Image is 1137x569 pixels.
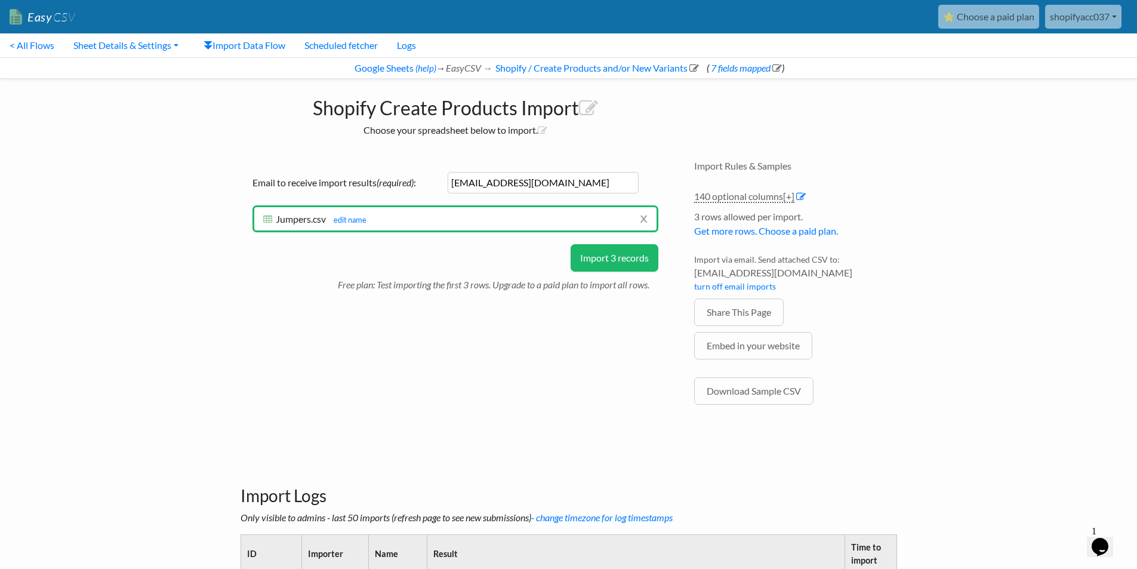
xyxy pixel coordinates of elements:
[448,172,639,193] input: example@gmail.com
[531,512,673,523] a: - change timezone for log timestamps
[64,33,188,57] a: Sheet Details & Settings
[353,62,414,73] a: Google Sheets
[694,253,897,299] li: Import via email. Send attached CSV to:
[694,281,776,291] a: turn off email imports
[694,332,812,359] a: Embed in your website
[694,190,794,203] a: 140 optional columns[+]
[694,299,784,326] a: Share This Page
[694,160,897,171] h4: Import Rules & Samples
[252,176,443,190] label: Email to receive import results :
[415,63,436,73] a: (help)
[377,177,414,188] i: (required)
[1087,521,1125,557] iframe: chat widget
[709,62,782,73] a: 7 fields mapped
[241,456,897,506] h3: Import Logs
[52,10,75,24] span: CSV
[707,62,784,73] span: ( )
[1045,5,1121,29] a: shopifyacc037
[694,210,897,244] li: 3 rows allowed per import.
[938,5,1039,29] a: ⭐ Choose a paid plan
[338,272,658,292] p: Free plan: Test importing the first 3 rows. Upgrade to a paid plan to import all rows.
[241,124,670,136] h2: Choose your spreadsheet below to import.
[494,62,699,73] a: Shopify / Create Products and/or New Variants
[783,190,794,202] span: [+]
[10,5,75,29] a: EasyCSV
[295,33,387,57] a: Scheduled fetcher
[241,512,673,523] i: Only visible to admins - last 50 imports (refresh page to see new submissions)
[571,244,658,272] button: Import 3 records
[694,225,838,236] a: Get more rows. Choose a paid plan.
[694,266,897,280] span: [EMAIL_ADDRESS][DOMAIN_NAME]
[640,207,648,230] a: x
[694,377,814,405] a: Download Sample CSV
[328,215,366,224] a: edit name
[276,213,326,224] span: Jumpers.csv
[194,33,295,57] a: Import Data Flow
[446,62,492,73] i: EasyCSV →
[241,91,670,119] h1: Shopify Create Products Import
[387,33,426,57] a: Logs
